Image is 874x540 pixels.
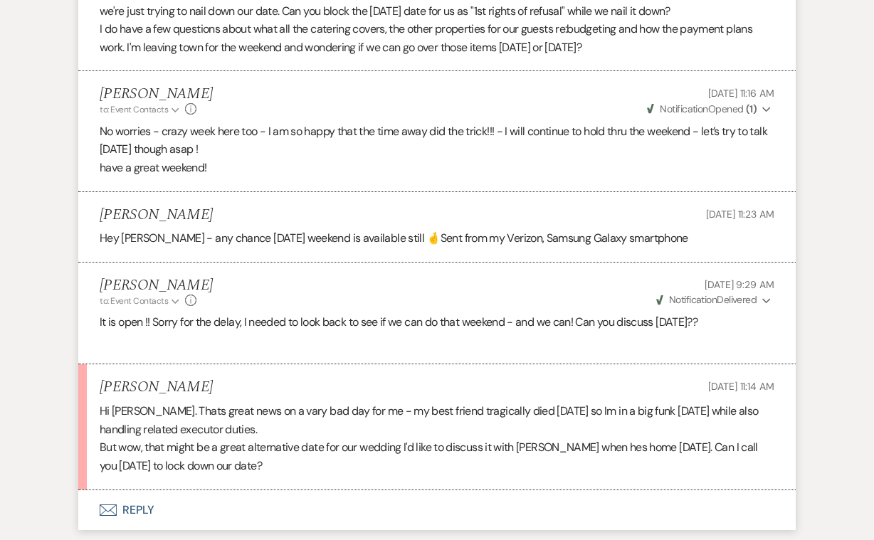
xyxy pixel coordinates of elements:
p: Hi [PERSON_NAME]. Thats great news on a vary bad day for me - my best friend tragically died [DAT... [100,402,774,438]
p: No worries - crazy week here too - I am so happy that the time away did the trick!!! - I will con... [100,122,774,159]
button: to: Event Contacts [100,295,181,307]
h5: [PERSON_NAME] [100,85,213,103]
span: Notification [669,293,717,306]
span: [DATE] 11:23 AM [706,208,774,221]
span: Opened [647,102,757,115]
span: [DATE] 11:16 AM [708,87,774,100]
p: I do have a few questions about what all the catering covers, the other properties for our guests... [100,20,774,56]
span: Notification [660,102,707,115]
div: Hey [PERSON_NAME] - any chance [DATE] weekend is available still 🤞Sent from my Verizon, Samsung G... [100,229,774,248]
button: Reply [78,490,796,530]
span: [DATE] 9:29 AM [705,278,774,291]
p: But wow, that might be a great alternative date for our wedding I'd like to discuss it with [PERS... [100,438,774,475]
h5: [PERSON_NAME] [100,206,213,224]
p: have a great weekend! [100,159,774,177]
strong: ( 1 ) [746,102,757,115]
p: It is open !! Sorry for the delay, I needed to look back to see if we can do that weekend - and w... [100,313,774,332]
span: [DATE] 11:14 AM [708,380,774,393]
h5: [PERSON_NAME] [100,277,213,295]
span: to: Event Contacts [100,295,168,307]
button: NotificationDelivered [654,292,774,307]
span: to: Event Contacts [100,104,168,115]
span: Delivered [656,293,757,306]
button: to: Event Contacts [100,103,181,116]
h5: [PERSON_NAME] [100,378,213,396]
button: NotificationOpened (1) [645,102,774,117]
